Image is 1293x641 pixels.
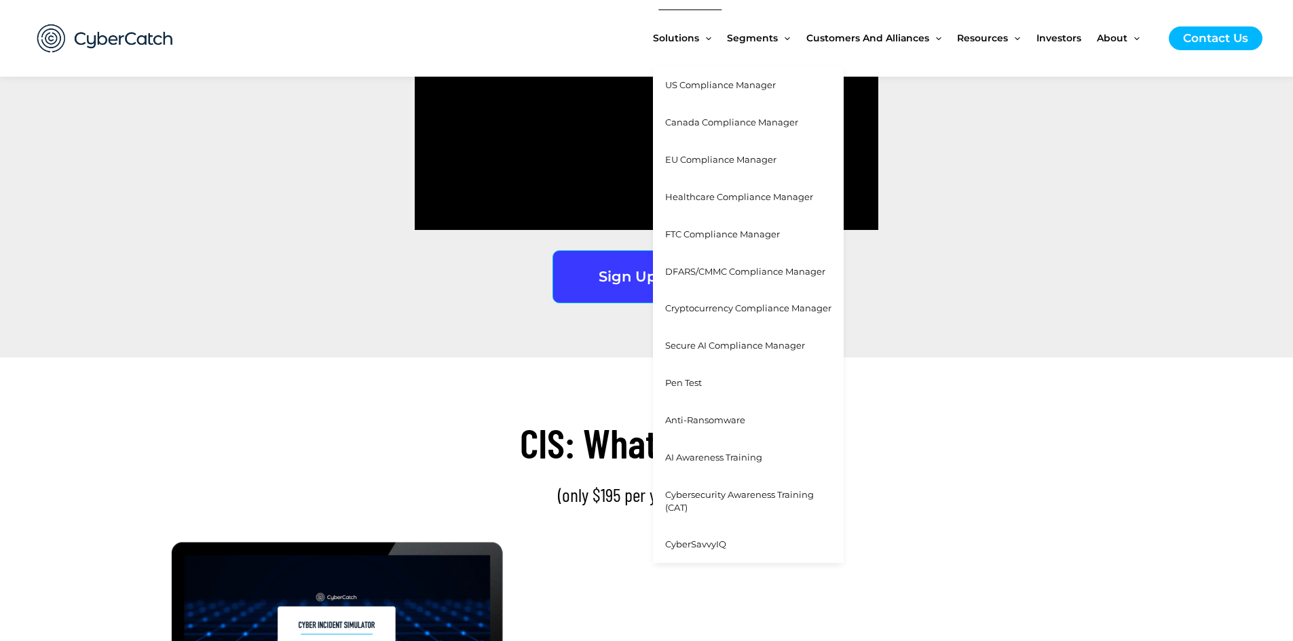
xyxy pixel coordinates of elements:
[653,439,844,476] a: AI Awareness Training
[1169,26,1262,50] a: Contact Us
[267,416,1027,469] h2: CIS: What You Get
[665,340,805,351] span: Secure AI Compliance Manager
[653,476,844,526] a: Cybersecurity Awareness Training (CAT)
[778,9,790,66] span: Menu Toggle
[267,482,1027,507] h2: (only $195 per year for SMB)
[653,526,844,563] a: CyberSavvyIQ
[665,489,814,513] span: Cybersecurity Awareness Training (CAT)
[599,269,694,284] span: Sign Up Now
[653,104,844,141] a: Canada Compliance Manager
[665,377,702,388] span: Pen Test
[665,191,813,202] span: Healthcare Compliance Manager
[24,10,187,66] img: CyberCatch
[653,66,844,104] a: US Compliance Manager
[653,9,699,66] span: Solutions
[665,414,745,425] span: Anti-Ransomware
[653,141,844,178] a: EU Compliance Manager
[665,229,780,239] span: FTC Compliance Manager
[552,250,741,303] a: Sign Up Now
[665,79,776,90] span: US Compliance Manager
[727,9,778,66] span: Segments
[806,9,929,66] span: Customers and Alliances
[1036,9,1081,66] span: Investors
[665,266,825,277] span: DFARS/CMMC Compliance Manager
[665,303,831,313] span: Cryptocurrency Compliance Manager
[665,154,776,165] span: EU Compliance Manager
[653,178,844,216] a: Healthcare Compliance Manager
[665,117,798,128] span: Canada Compliance Manager
[1097,9,1127,66] span: About
[653,327,844,364] a: Secure AI Compliance Manager
[653,364,844,402] a: Pen Test
[699,9,711,66] span: Menu Toggle
[653,9,1155,66] nav: Site Navigation: New Main Menu
[665,452,762,463] span: AI Awareness Training
[1008,9,1020,66] span: Menu Toggle
[653,402,844,439] a: Anti-Ransomware
[957,9,1008,66] span: Resources
[653,290,844,327] a: Cryptocurrency Compliance Manager
[1127,9,1140,66] span: Menu Toggle
[653,253,844,290] a: DFARS/CMMC Compliance Manager
[1036,9,1097,66] a: Investors
[653,216,844,253] a: FTC Compliance Manager
[929,9,941,66] span: Menu Toggle
[665,539,726,549] span: CyberSavvyIQ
